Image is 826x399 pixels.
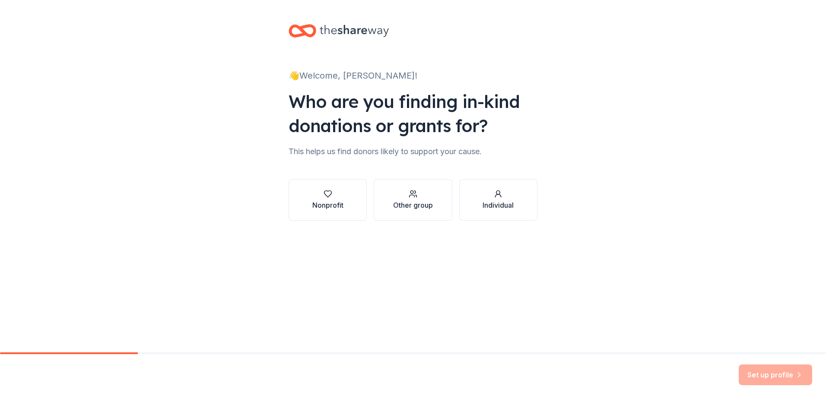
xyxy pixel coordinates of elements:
button: Individual [459,179,537,221]
div: Other group [393,200,433,210]
button: Nonprofit [289,179,367,221]
div: Individual [483,200,514,210]
div: Nonprofit [312,200,343,210]
div: Who are you finding in-kind donations or grants for? [289,89,537,138]
div: This helps us find donors likely to support your cause. [289,145,537,158]
button: Other group [374,179,452,221]
div: 👋 Welcome, [PERSON_NAME]! [289,69,537,82]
